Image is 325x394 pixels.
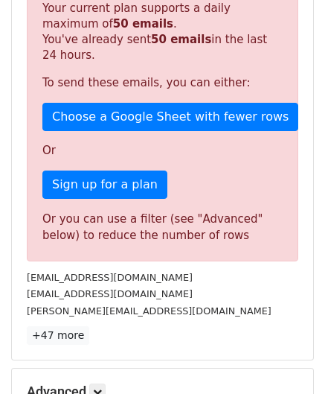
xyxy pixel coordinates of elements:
strong: 50 emails [113,17,173,31]
a: Choose a Google Sheet with fewer rows [42,103,298,131]
strong: 50 emails [151,33,211,46]
div: Or you can use a filter (see "Advanced" below) to reduce the number of rows [42,211,283,244]
small: [PERSON_NAME][EMAIL_ADDRESS][DOMAIN_NAME] [27,305,271,317]
small: [EMAIL_ADDRESS][DOMAIN_NAME] [27,272,193,283]
p: Your current plan supports a daily maximum of . You've already sent in the last 24 hours. [42,1,283,63]
a: Sign up for a plan [42,171,167,199]
p: To send these emails, you can either: [42,75,283,91]
small: [EMAIL_ADDRESS][DOMAIN_NAME] [27,288,193,299]
iframe: Chat Widget [251,322,325,394]
a: +47 more [27,326,89,345]
p: Or [42,143,283,159]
